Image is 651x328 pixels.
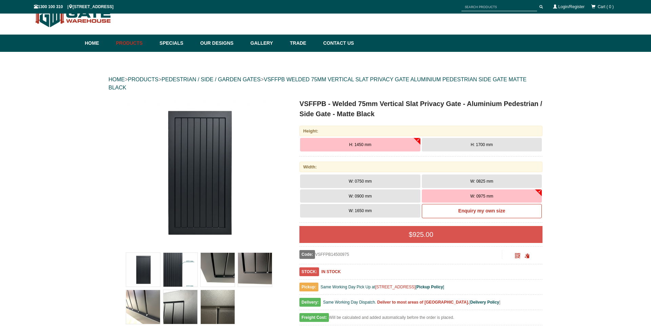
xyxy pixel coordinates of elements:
b: IN STOCK [321,269,341,274]
div: Height: [299,126,542,136]
iframe: LiveChat chat widget [515,147,651,304]
a: Trade [287,35,320,52]
span: 1300 100 310 | [STREET_ADDRESS] [34,4,114,9]
input: SEARCH PRODUCTS [461,3,537,11]
div: Will be calculated and added automatically before the order is placed. [299,313,542,325]
img: VSFFPB - Welded 75mm Vertical Slat Privacy Gate - Aluminium Pedestrian / Side Gate - Matte Black ... [124,99,274,248]
a: Specials [156,35,197,52]
span: Delivery: [299,298,321,307]
span: W: 0975 mm [470,194,493,199]
div: > > > [108,69,542,99]
a: Pickup Policy [417,285,443,289]
a: Contact Us [320,35,354,52]
a: HOME [108,77,125,82]
a: Our Designs [197,35,247,52]
h1: VSFFPB - Welded 75mm Vertical Slat Privacy Gate - Aluminium Pedestrian / Side Gate - Matte Black [299,99,542,119]
span: Cart ( 0 ) [598,4,614,9]
a: PRODUCTS [128,77,158,82]
div: [ ] [299,298,542,310]
a: Products [113,35,156,52]
span: H: 1700 mm [471,142,493,147]
button: H: 1450 mm [300,138,420,151]
span: Freight Cost: [299,313,329,322]
button: W: 0750 mm [300,175,420,188]
a: [STREET_ADDRESS] [375,285,416,289]
span: Pickup: [299,283,318,291]
span: STOCK: [299,267,319,276]
a: VSFFPB - Welded 75mm Vertical Slat Privacy Gate - Aluminium Pedestrian / Side Gate - Matte Black ... [109,99,289,248]
a: Gallery [247,35,287,52]
img: VSFFPB - Welded 75mm Vertical Slat Privacy Gate - Aluminium Pedestrian / Side Gate - Matte Black [163,290,197,324]
a: PEDESTRIAN / SIDE / GARDEN GATES [161,77,260,82]
div: $ [299,226,542,243]
a: Delivery Policy [470,300,499,305]
img: VSFFPB - Welded 75mm Vertical Slat Privacy Gate - Aluminium Pedestrian / Side Gate - Matte Black [201,290,235,324]
img: VSFFPB - Welded 75mm Vertical Slat Privacy Gate - Aluminium Pedestrian / Side Gate - Matte Black [238,253,272,287]
span: W: 1650 mm [349,208,372,213]
span: Same Working Day Pick Up at [ ] [320,285,444,289]
a: Login/Register [558,4,585,9]
b: Deliver to most areas of [GEOGRAPHIC_DATA]. [377,300,469,305]
img: VSFFPB - Welded 75mm Vertical Slat Privacy Gate - Aluminium Pedestrian / Side Gate - Matte Black [126,290,160,324]
button: W: 0825 mm [422,175,542,188]
span: W: 0900 mm [349,194,372,199]
span: W: 0825 mm [470,179,493,184]
a: Enquiry my own size [422,204,542,218]
a: Home [85,35,113,52]
button: W: 0975 mm [422,189,542,203]
div: VSFFPB14500975 [299,250,502,259]
b: Enquiry my own size [458,208,505,213]
button: W: 0900 mm [300,189,420,203]
img: VSFFPB - Welded 75mm Vertical Slat Privacy Gate - Aluminium Pedestrian / Side Gate - Matte Black [201,253,235,287]
button: H: 1700 mm [422,138,542,151]
span: 925.00 [413,231,433,238]
div: Width: [299,162,542,172]
a: VSFFPB WELDED 75MM VERTICAL SLAT PRIVACY GATE ALUMINIUM PEDESTRIAN SIDE GATE MATTE BLACK [108,77,527,90]
span: W: 0750 mm [349,179,372,184]
span: Same Working Day Dispatch. [323,300,376,305]
span: H: 1450 mm [349,142,371,147]
button: W: 1650 mm [300,204,420,218]
a: Click to enlarge and scan to share. [515,254,520,259]
img: VSFFPB - Welded 75mm Vertical Slat Privacy Gate - Aluminium Pedestrian / Side Gate - Matte Black [163,253,197,287]
span: Code: [299,250,315,259]
img: VSFFPB - Welded 75mm Vertical Slat Privacy Gate - Aluminium Pedestrian / Side Gate - Matte Black [126,253,160,287]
